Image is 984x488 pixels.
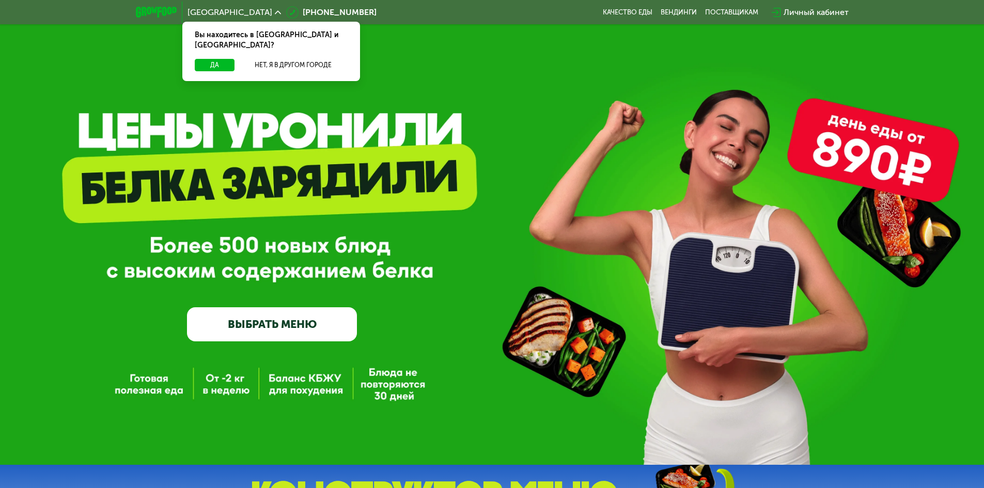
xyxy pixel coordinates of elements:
div: Личный кабинет [784,6,849,19]
a: ВЫБРАТЬ МЕНЮ [187,307,357,341]
a: Вендинги [661,8,697,17]
button: Да [195,59,235,71]
a: Качество еды [603,8,652,17]
div: поставщикам [705,8,758,17]
div: Вы находитесь в [GEOGRAPHIC_DATA] и [GEOGRAPHIC_DATA]? [182,22,360,59]
a: [PHONE_NUMBER] [286,6,377,19]
button: Нет, я в другом городе [239,59,348,71]
span: [GEOGRAPHIC_DATA] [188,8,272,17]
